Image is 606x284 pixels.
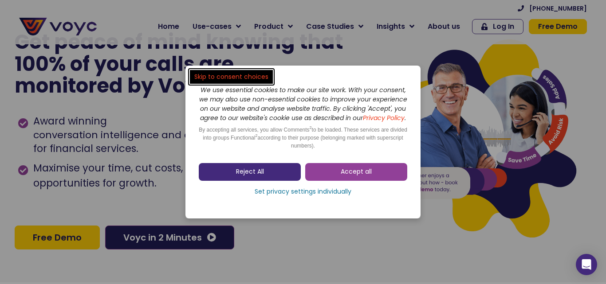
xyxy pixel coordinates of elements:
[255,187,351,196] span: Set privacy settings individually
[199,163,301,181] a: Reject All
[236,167,264,176] span: Reject All
[310,125,312,130] sup: 2
[199,86,407,122] i: We use essential cookies to make our site work. With your consent, we may also use non-essential ...
[199,185,407,198] a: Set privacy settings individually
[363,113,405,122] a: Privacy Policy
[305,163,407,181] a: Accept all
[341,167,372,176] span: Accept all
[190,70,273,84] a: Skip to consent choices
[183,184,224,193] a: Privacy Policy
[118,72,148,82] span: Job title
[199,127,407,149] span: By accepting all services, you allow Comments to be loaded. These services are divided into group...
[255,133,257,138] sup: 2
[118,35,140,46] span: Phone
